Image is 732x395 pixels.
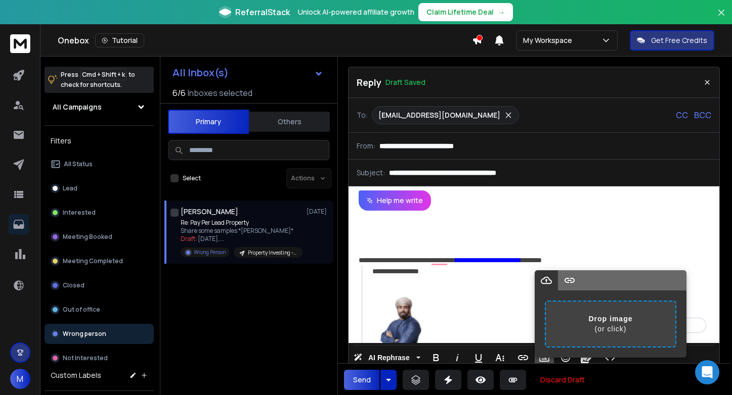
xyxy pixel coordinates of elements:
h3: Custom Labels [51,370,101,380]
button: Upload Image [535,270,558,290]
button: Interested [45,203,154,223]
p: Not Interested [63,354,108,362]
button: M [10,369,30,389]
button: Bold (⌘B) [426,348,446,368]
button: By URL [558,270,581,290]
button: Lead [45,178,154,199]
button: Help me write [359,190,431,211]
button: Discard Draft [532,370,593,390]
button: Get Free Credits [630,30,714,51]
div: To enrich screen reader interactions, please activate Accessibility in Grammarly extension settings [349,211,719,343]
button: More Text [490,348,509,368]
p: To: [357,110,368,120]
button: Primary [168,110,249,134]
p: Wrong person [63,330,106,338]
div: (or click) [545,301,676,348]
button: Close banner [715,6,728,30]
span: Cmd + Shift + k [80,69,126,80]
p: Press to check for shortcuts. [61,70,135,90]
button: Meeting Completed [45,251,154,271]
button: Claim Lifetime Deal→ [418,3,513,21]
button: Send [344,370,379,390]
button: Not Interested [45,348,154,368]
div: Open Intercom Messenger [695,360,719,384]
p: Property Investing - Global [248,249,296,257]
button: All Campaigns [45,97,154,117]
p: Interested [63,209,96,217]
button: AI Rephrase [352,348,422,368]
label: Select [183,174,201,182]
p: [DATE] [307,208,329,216]
p: My Workspace [523,35,576,45]
button: Underline (⌘U) [469,348,488,368]
button: Insert Link (⌘K) [513,348,533,368]
h1: [PERSON_NAME] [181,207,238,217]
p: Meeting Completed [63,257,123,265]
p: Subject: [357,168,385,178]
button: Closed [45,275,154,295]
p: CC [676,109,688,121]
p: All Status [64,160,93,168]
button: Meeting Booked [45,227,154,247]
p: Wrong Person [194,249,226,256]
button: Others [249,111,330,133]
button: Wrong person [45,324,154,344]
h1: All Inbox(s) [173,68,229,78]
p: Re: Pay Per Lead Property [181,219,302,227]
span: ReferralStack [235,6,290,18]
p: [EMAIL_ADDRESS][DOMAIN_NAME] [378,110,500,120]
div: Onebox [58,33,472,47]
button: All Status [45,154,154,174]
span: 6 / 6 [173,87,186,99]
span: [DATE], ... [198,234,224,243]
h3: Filters [45,134,154,148]
p: Meeting Booked [63,233,112,241]
button: Out of office [45,300,154,320]
p: From: [357,141,375,151]
p: BCC [694,109,711,121]
p: Closed [63,281,84,289]
p: Lead [63,184,77,192]
button: Tutorial [95,33,144,47]
h1: All Campaigns [53,102,102,112]
p: Unlock AI-powered affiliate growth [298,7,414,17]
span: AI Rephrase [366,354,412,362]
h3: Inboxes selected [188,87,252,99]
p: Out of office [63,306,100,314]
span: Draft: [181,234,197,243]
p: Get Free Credits [651,35,707,45]
button: Italic (⌘I) [448,348,467,368]
p: Reply [357,75,381,89]
button: All Inbox(s) [164,63,331,83]
span: → [498,7,505,17]
p: Share some samples *[PERSON_NAME]* [181,227,302,235]
p: Draft Saved [385,77,425,87]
